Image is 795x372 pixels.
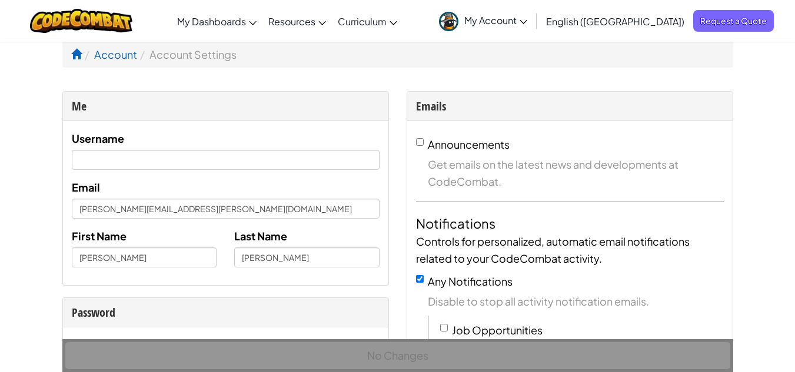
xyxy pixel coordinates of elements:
a: Account [94,48,137,61]
label: Any Notifications [428,274,513,288]
a: My Account [433,2,533,39]
span: My Dashboards [177,15,246,28]
label: Announcements [428,138,510,151]
a: Resources [262,5,332,37]
a: My Dashboards [171,5,262,37]
span: Resources [268,15,315,28]
label: New Password [72,336,148,353]
span: Controls for personalized, automatic email notifications related to your CodeCombat activity. [416,234,690,265]
span: English ([GEOGRAPHIC_DATA]) [546,15,684,28]
div: Me [72,98,380,115]
span: Disable to stop all activity notification emails. [428,293,724,310]
span: Curriculum [338,15,387,28]
li: Account Settings [137,46,237,63]
label: First Name [72,227,127,244]
span: Email [72,180,100,194]
a: Request a Quote [693,10,774,32]
label: Last Name [234,227,287,244]
span: Get emails on the latest news and developments at CodeCombat. [428,156,724,190]
div: Emails [416,98,724,115]
div: Password [72,304,380,321]
h4: Notifications [416,214,724,233]
label: Username [72,130,124,147]
img: avatar [439,12,458,31]
img: CodeCombat logo [30,9,133,33]
span: My Account [464,14,527,26]
label: Job Opportunities [452,323,543,337]
a: English ([GEOGRAPHIC_DATA]) [540,5,690,37]
a: Curriculum [332,5,403,37]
